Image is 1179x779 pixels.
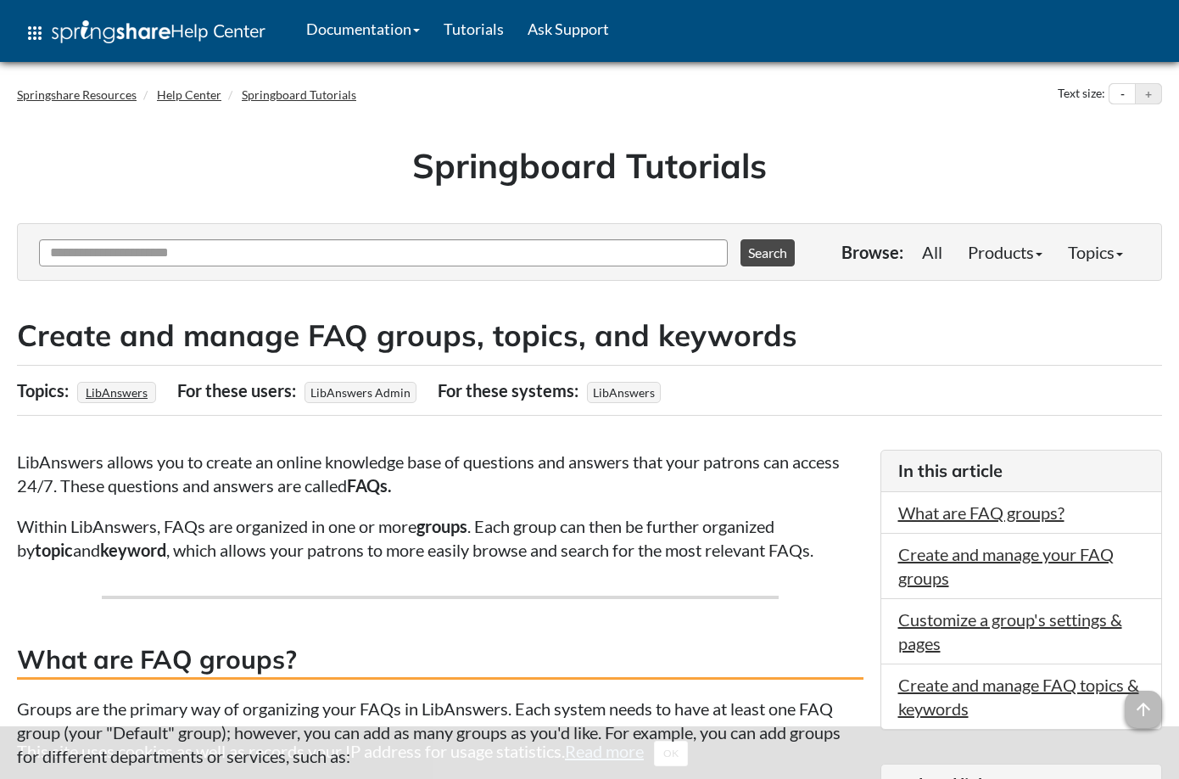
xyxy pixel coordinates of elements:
a: Springshare Resources [17,87,137,102]
strong: topic [35,540,73,560]
div: Text size: [1054,83,1109,105]
a: Help Center [157,87,221,102]
a: Ask Support [516,8,621,50]
button: Increase text size [1136,84,1161,104]
div: Topics: [17,374,73,406]
h1: Springboard Tutorials [30,142,1149,189]
p: Within LibAnswers, FAQs are organized in one or more . Each group can then be further organized b... [17,514,863,562]
h2: Create and manage FAQ groups, topics, and keywords [17,315,1162,356]
a: Springboard Tutorials [242,87,356,102]
a: Documentation [294,8,432,50]
p: Groups are the primary way of organizing your FAQs in LibAnswers. Each system needs to have at le... [17,697,863,768]
span: LibAnswers Admin [305,382,416,403]
strong: groups [416,516,467,536]
span: apps [25,23,45,43]
a: Tutorials [432,8,516,50]
a: LibAnswers [83,380,150,405]
div: For these users: [177,374,300,406]
a: arrow_upward [1125,692,1162,713]
span: arrow_upward [1125,691,1162,728]
span: LibAnswers [587,382,661,403]
a: Topics [1055,235,1136,269]
strong: keyword [100,540,166,560]
p: LibAnswers allows you to create an online knowledge base of questions and answers that your patro... [17,450,863,497]
div: For these systems: [438,374,583,406]
a: All [909,235,955,269]
a: Create and manage your FAQ groups [898,544,1114,588]
img: Springshare [52,20,170,43]
strong: FAQs. [347,475,392,496]
button: Decrease text size [1109,84,1135,104]
a: apps Help Center [13,8,277,59]
span: Help Center [170,20,265,42]
a: Create and manage FAQ topics & keywords [898,675,1139,719]
a: Products [955,235,1055,269]
a: Customize a group's settings & pages [898,609,1122,653]
p: Browse: [841,240,903,264]
button: Search [740,239,795,266]
h3: In this article [898,459,1145,483]
h3: What are FAQ groups? [17,642,863,680]
a: What are FAQ groups? [898,502,1064,523]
